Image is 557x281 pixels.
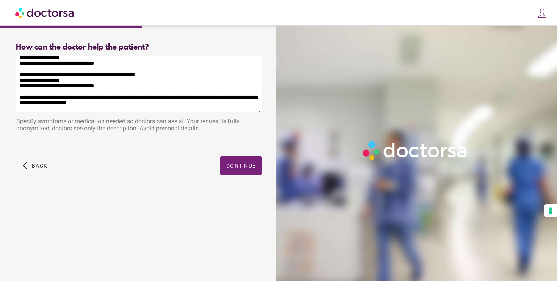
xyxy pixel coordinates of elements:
button: Continue [220,156,262,175]
div: How can the doctor help the patient? [16,43,262,52]
button: arrow_back_ios Back [20,156,50,175]
button: Your consent preferences for tracking technologies [544,204,557,217]
img: Logo-Doctorsa-trans-White-partial-flat.png [360,138,471,163]
img: icons8-customer-100.png [537,8,548,19]
span: Back [32,163,47,169]
div: Specify symptoms or medication needed so doctors can assist. Your request is fully anonymized; do... [16,114,262,138]
img: Doctorsa.com [15,4,75,21]
span: Continue [226,163,256,169]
